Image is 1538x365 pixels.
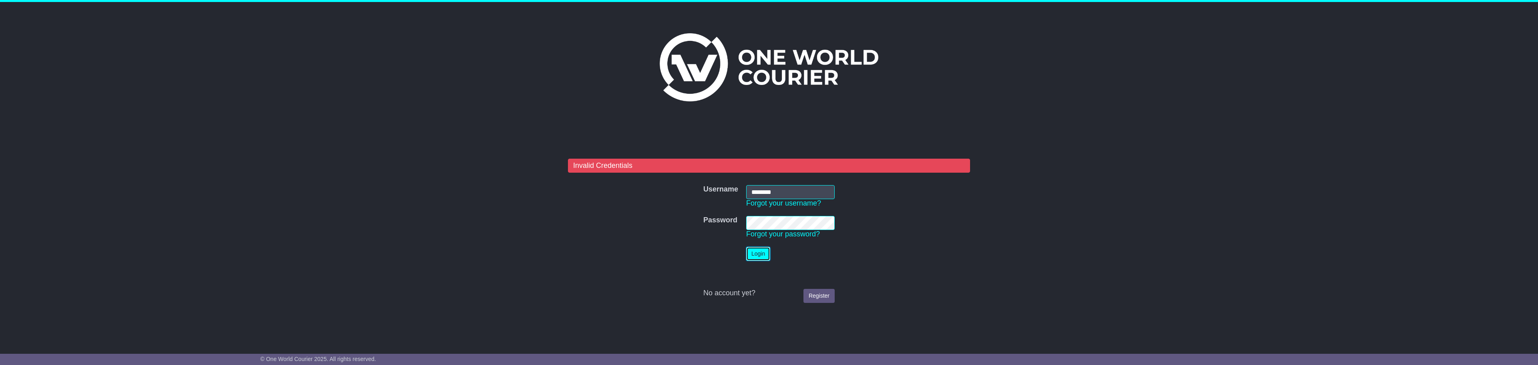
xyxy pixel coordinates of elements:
label: Username [703,185,738,194]
label: Password [703,216,737,225]
span: © One World Courier 2025. All rights reserved. [260,356,376,362]
a: Register [803,289,835,303]
div: Invalid Credentials [568,159,970,173]
img: One World [660,33,878,101]
a: Forgot your password? [746,230,820,238]
div: No account yet? [703,289,835,298]
button: Login [746,247,770,261]
a: Forgot your username? [746,199,821,207]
